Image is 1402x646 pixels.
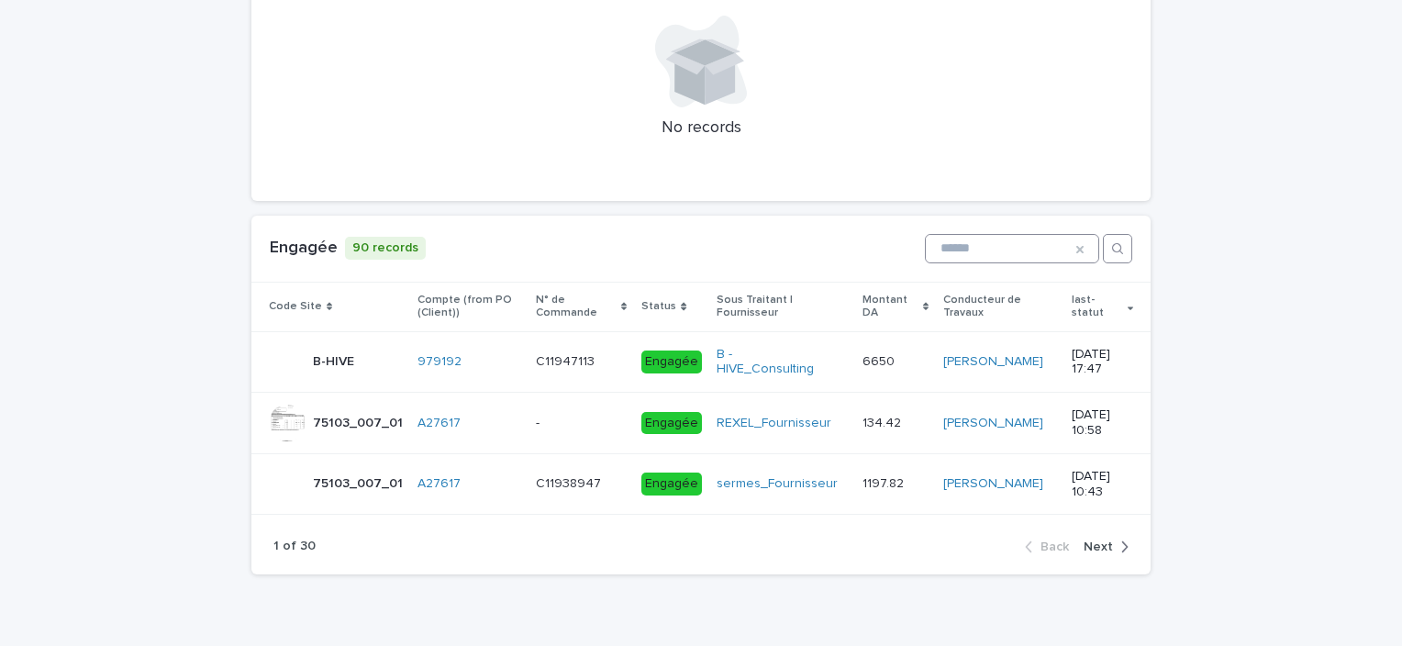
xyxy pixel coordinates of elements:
[943,290,1056,324] p: Conducteur de Travaux
[1076,539,1129,555] button: Next
[536,290,618,324] p: N° de Commande
[862,473,907,492] p: 1197.82
[313,351,358,370] p: B-HIVE
[251,393,1151,454] tr: 75103_007_0175103_007_01 A27617 -- EngagéeREXEL_Fournisseur 134.42134.42 [PERSON_NAME] [DATE] 10:58
[345,237,426,260] p: 90 records
[943,416,1043,431] a: [PERSON_NAME]
[251,453,1151,515] tr: 75103_007_0175103_007_01 A27617 C11938947C11938947 Engagéesermes_Fournisseur 1197.821197.82 [PERS...
[270,239,338,259] h1: Engagée
[536,351,598,370] p: C11947113
[417,476,461,492] a: A27617
[417,416,461,431] a: A27617
[717,476,838,492] a: sermes_Fournisseur
[641,296,676,317] p: Status
[1025,539,1076,555] button: Back
[269,296,322,317] p: Code Site
[943,354,1043,370] a: [PERSON_NAME]
[417,290,520,324] p: Compte (from PO (Client))
[862,290,918,324] p: Montant DA
[1084,540,1113,553] span: Next
[273,539,316,554] p: 1 of 30
[1072,290,1123,324] p: last-statut
[862,412,905,431] p: 134.42
[1072,469,1133,500] p: [DATE] 10:43
[262,118,1140,139] p: No records
[1072,347,1133,378] p: [DATE] 17:47
[417,354,462,370] a: 979192
[1072,407,1133,439] p: [DATE] 10:58
[862,351,898,370] p: 6650
[536,473,605,492] p: C11938947
[313,412,406,431] p: 75103_007_01
[313,473,406,492] p: 75103_007_01
[641,412,702,435] div: Engagée
[717,416,831,431] a: REXEL_Fournisseur
[717,347,831,378] a: B - HIVE_Consulting
[251,331,1151,393] tr: B-HIVEB-HIVE 979192 C11947113C11947113 EngagéeB - HIVE_Consulting 66506650 [PERSON_NAME] [DATE] 1...
[943,476,1043,492] a: [PERSON_NAME]
[536,412,543,431] p: -
[1040,540,1069,553] span: Back
[641,351,702,373] div: Engagée
[641,473,702,496] div: Engagée
[717,290,847,324] p: Sous Traitant | Fournisseur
